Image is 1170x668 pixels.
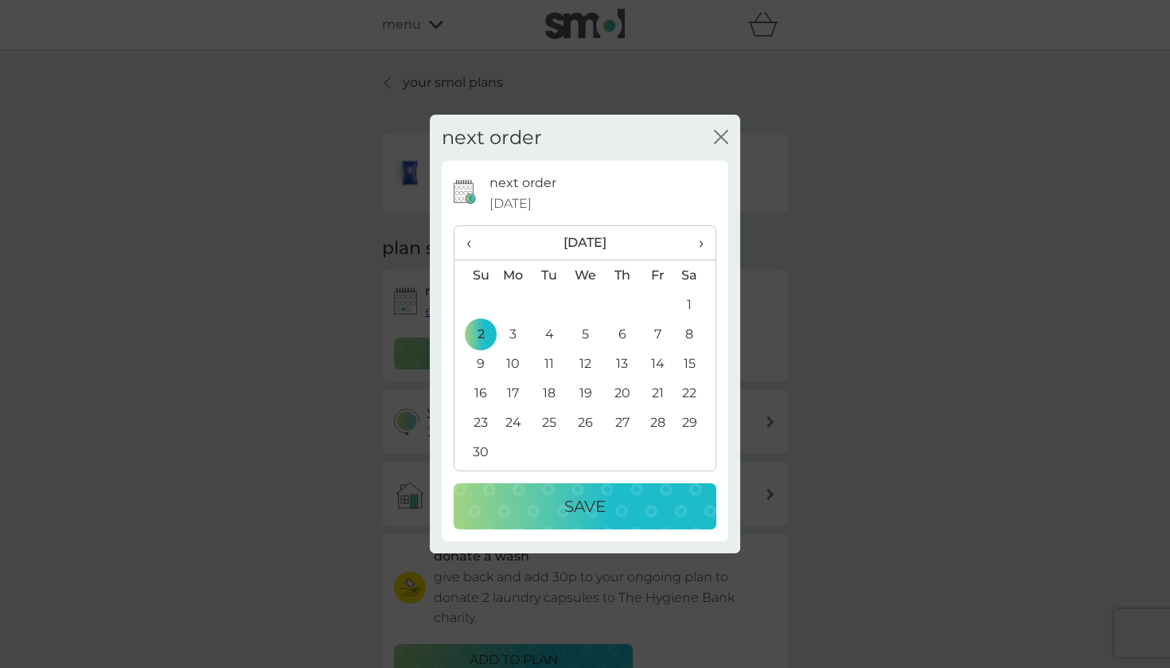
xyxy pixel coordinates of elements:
[604,260,640,291] th: Th
[676,290,716,319] td: 1
[454,260,495,291] th: Su
[454,349,495,378] td: 9
[454,319,495,349] td: 2
[604,349,640,378] td: 13
[640,349,676,378] td: 14
[604,378,640,408] td: 20
[640,378,676,408] td: 21
[454,408,495,437] td: 23
[567,378,604,408] td: 19
[676,319,716,349] td: 8
[532,260,567,291] th: Tu
[640,319,676,349] td: 7
[604,408,640,437] td: 27
[495,260,532,291] th: Mo
[489,193,532,214] span: [DATE]
[495,408,532,437] td: 24
[567,408,604,437] td: 26
[604,319,640,349] td: 6
[454,483,716,529] button: Save
[676,408,716,437] td: 29
[676,260,716,291] th: Sa
[532,408,567,437] td: 25
[567,349,604,378] td: 12
[489,173,556,193] p: next order
[495,226,676,260] th: [DATE]
[688,226,704,260] span: ›
[676,378,716,408] td: 22
[495,319,532,349] td: 3
[567,319,604,349] td: 5
[567,260,604,291] th: We
[532,349,567,378] td: 11
[640,408,676,437] td: 28
[714,130,728,146] button: close
[532,319,567,349] td: 4
[454,437,495,467] td: 30
[442,127,542,150] h2: next order
[564,494,606,519] p: Save
[466,226,483,260] span: ‹
[454,378,495,408] td: 16
[640,260,676,291] th: Fr
[676,349,716,378] td: 15
[532,378,567,408] td: 18
[495,378,532,408] td: 17
[495,349,532,378] td: 10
